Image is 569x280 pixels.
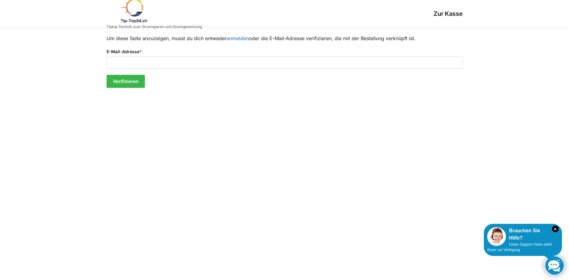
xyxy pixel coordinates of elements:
label: E-Mail-Adresse [107,48,463,55]
i: Schließen [552,226,559,232]
p: Um diese Seite anzuzeigen, musst du dich entweder oder die E-Mail-Adresse verifizieren, die mit d... [107,35,463,43]
span: Unser Support-Team steht Ihnen zur Verfügung [487,242,552,252]
img: Customer service [487,227,506,246]
a: anmelden [227,35,249,41]
p: Tiptop Technik zum Stromsparen und Stromgewinnung [107,25,202,29]
h1: Zur Kasse [202,10,463,17]
button: Verifizieren [107,75,145,88]
div: Brauchen Sie Hilfe? [487,227,559,242]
